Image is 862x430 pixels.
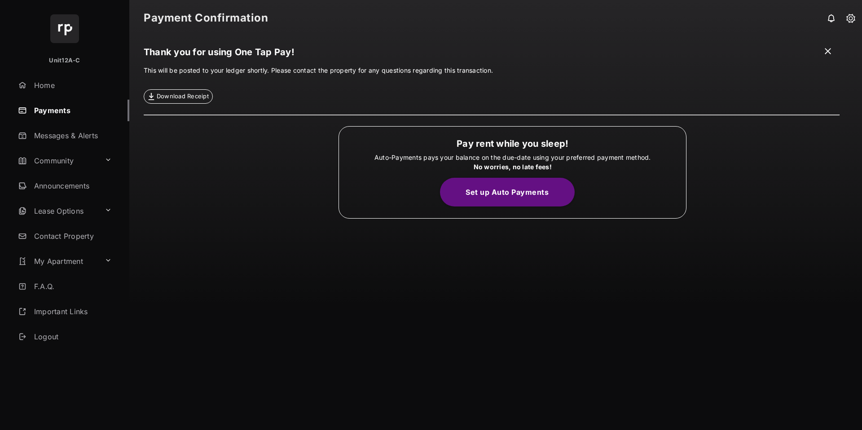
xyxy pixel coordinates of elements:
[144,13,268,23] strong: Payment Confirmation
[343,153,682,171] p: Auto-Payments pays your balance on the due-date using your preferred payment method.
[49,56,80,65] p: Unit12A-C
[144,89,213,104] a: Download Receipt
[14,125,129,146] a: Messages & Alerts
[14,150,101,171] a: Community
[440,188,585,197] a: Set up Auto Payments
[14,250,101,272] a: My Apartment
[144,47,840,62] h1: Thank you for using One Tap Pay!
[343,138,682,149] h1: Pay rent while you sleep!
[14,100,129,121] a: Payments
[14,326,129,347] a: Logout
[144,66,840,104] p: This will be posted to your ledger shortly. Please contact the property for any questions regardi...
[440,178,575,206] button: Set up Auto Payments
[14,225,129,247] a: Contact Property
[14,175,129,197] a: Announcements
[50,14,79,43] img: svg+xml;base64,PHN2ZyB4bWxucz0iaHR0cDovL3d3dy53My5vcmcvMjAwMC9zdmciIHdpZHRoPSI2NCIgaGVpZ2h0PSI2NC...
[157,92,209,101] span: Download Receipt
[14,75,129,96] a: Home
[343,162,682,171] div: No worries, no late fees!
[14,200,101,222] a: Lease Options
[14,301,115,322] a: Important Links
[14,276,129,297] a: F.A.Q.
